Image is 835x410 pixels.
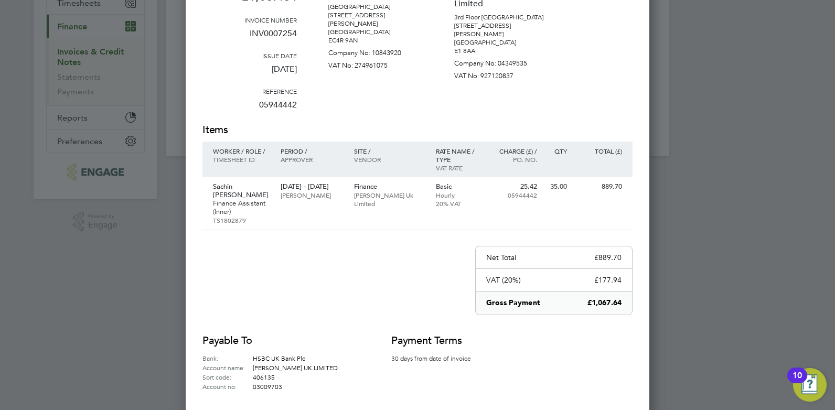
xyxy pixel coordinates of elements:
p: VAT rate [436,164,481,172]
p: Company No: 10843920 [328,45,423,57]
h2: Payable to [202,333,360,348]
p: Sachin [PERSON_NAME] [213,182,270,199]
span: 03009703 [253,382,282,391]
p: [PERSON_NAME] [281,191,343,199]
span: 406135 [253,373,275,381]
h2: Payment terms [391,333,486,348]
p: 25.42 [491,182,537,191]
button: Open Resource Center, 10 new notifications [793,368,827,402]
p: VAT (20%) [486,275,521,285]
p: Period / [281,147,343,155]
p: 889.70 [577,182,622,191]
p: Net Total [486,253,516,262]
p: E1 8AA [454,47,549,55]
p: Site / [354,147,425,155]
p: [PERSON_NAME] Uk Limited [354,191,425,208]
p: Finance [354,182,425,191]
p: Gross Payment [486,298,540,308]
div: 10 [793,375,802,389]
p: 30 days from date of invoice [391,353,486,363]
p: 3rd Floor [GEOGRAPHIC_DATA] [454,13,549,21]
label: Account name: [202,363,253,372]
p: £889.70 [594,253,622,262]
p: £177.94 [594,275,622,285]
p: Po. No. [491,155,537,164]
p: QTY [548,147,567,155]
p: Hourly [436,191,481,199]
p: Basic [436,182,481,191]
p: [DATE] - [DATE] [281,182,343,191]
p: [DATE] [202,60,297,87]
p: Finance Assistant (Inner) [213,199,270,216]
p: 05944442 [491,191,537,199]
h3: Reference [202,87,297,95]
p: [GEOGRAPHIC_DATA] [328,3,423,11]
label: Bank: [202,353,253,363]
p: 35.00 [548,182,567,191]
span: HSBC UK Bank Plc [253,354,305,362]
p: Approver [281,155,343,164]
p: INV0007254 [202,24,297,51]
p: [STREET_ADDRESS][PERSON_NAME] [328,11,423,28]
p: Vendor [354,155,425,164]
p: VAT No: 927120837 [454,68,549,80]
p: [GEOGRAPHIC_DATA] [328,28,423,36]
p: Total (£) [577,147,622,155]
p: Worker / Role / [213,147,270,155]
h3: Invoice number [202,16,297,24]
label: Sort code: [202,372,253,382]
p: Company No: 04349535 [454,55,549,68]
p: Charge (£) / [491,147,537,155]
p: Timesheet ID [213,155,270,164]
p: EC4R 9AN [328,36,423,45]
span: [PERSON_NAME] UK LIMITED [253,363,338,372]
p: 05944442 [202,95,297,123]
p: [GEOGRAPHIC_DATA] [454,38,549,47]
p: VAT No: 274961075 [328,57,423,70]
p: £1,067.64 [587,298,622,308]
h2: Items [202,123,633,137]
label: Account no: [202,382,253,391]
p: TS1802879 [213,216,270,224]
h3: Issue date [202,51,297,60]
p: [STREET_ADDRESS][PERSON_NAME] [454,21,549,38]
p: 20% VAT [436,199,481,208]
p: Rate name / type [436,147,481,164]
